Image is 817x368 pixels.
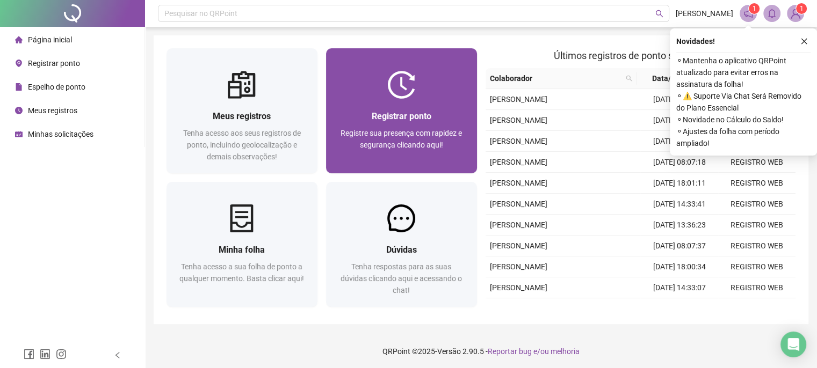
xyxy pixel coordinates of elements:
td: REGISTRO WEB [718,194,796,215]
td: REGISTRO WEB [718,298,796,319]
td: [DATE] 18:01:11 [640,173,718,194]
td: [DATE] 18:00:34 [640,256,718,277]
span: ⚬ ⚠️ Suporte Via Chat Será Removido do Plano Essencial [676,90,811,114]
span: 1 [753,5,756,12]
sup: Atualize o seu contato no menu Meus Dados [796,3,807,14]
th: Data/Hora [637,68,712,89]
span: ⚬ Novidade no Cálculo do Saldo! [676,114,811,126]
span: Data/Hora [641,72,699,84]
span: notification [743,9,753,18]
span: close [800,38,808,45]
span: Página inicial [28,35,72,44]
span: search [626,75,632,82]
span: 1 [800,5,804,12]
span: [PERSON_NAME] [490,95,547,104]
span: clock-circle [15,107,23,114]
span: Registre sua presença com rapidez e segurança clicando aqui! [341,129,462,149]
td: [DATE] 13:36:23 [640,215,718,235]
span: schedule [15,130,23,138]
td: [DATE] 13:32:51 [640,298,718,319]
span: Registrar ponto [372,111,431,121]
span: Dúvidas [386,245,417,255]
span: search [624,70,634,86]
span: Minhas solicitações [28,130,93,138]
span: Reportar bug e/ou melhoria [488,347,580,356]
a: Meus registrosTenha acesso aos seus registros de ponto, incluindo geolocalização e demais observa... [167,48,317,173]
span: search [655,10,663,18]
a: Minha folhaTenha acesso a sua folha de ponto a qualquer momento. Basta clicar aqui! [167,182,317,307]
span: [PERSON_NAME] [490,283,547,292]
span: facebook [24,349,34,359]
span: Tenha respostas para as suas dúvidas clicando aqui e acessando o chat! [341,262,462,295]
span: linkedin [40,349,50,359]
span: Registrar ponto [28,59,80,68]
span: [PERSON_NAME] [490,158,547,166]
span: [PERSON_NAME] [676,8,733,19]
td: REGISTRO WEB [718,256,796,277]
span: Tenha acesso a sua folha de ponto a qualquer momento. Basta clicar aqui! [179,262,304,283]
span: Últimos registros de ponto sincronizados [554,50,727,61]
span: Versão [437,347,461,356]
td: [DATE] 14:33:41 [640,194,718,215]
span: bell [767,9,777,18]
span: [PERSON_NAME] [490,116,547,124]
span: [PERSON_NAME] [490,137,547,145]
a: Registrar pontoRegistre sua presença com rapidez e segurança clicando aqui! [326,48,477,173]
td: REGISTRO WEB [718,152,796,173]
span: file [15,83,23,91]
span: Novidades ! [676,35,715,47]
span: environment [15,60,23,67]
span: [PERSON_NAME] [490,220,547,229]
td: [DATE] 13:11:25 [640,110,718,131]
span: left [114,351,121,359]
a: DúvidasTenha respostas para as suas dúvidas clicando aqui e acessando o chat! [326,182,477,307]
sup: 1 [749,3,760,14]
span: instagram [56,349,67,359]
td: REGISTRO WEB [718,235,796,256]
span: Tenha acesso aos seus registros de ponto, incluindo geolocalização e demais observações! [183,129,301,161]
span: [PERSON_NAME] [490,241,547,250]
td: [DATE] 08:07:37 [640,235,718,256]
td: [DATE] 18:00:07 [640,89,718,110]
span: ⚬ Mantenha o aplicativo QRPoint atualizado para evitar erros na assinatura da folha! [676,55,811,90]
span: Meus registros [213,111,271,121]
td: [DATE] 14:33:07 [640,277,718,298]
td: REGISTRO WEB [718,277,796,298]
span: home [15,36,23,43]
td: REGISTRO WEB [718,215,796,235]
span: ⚬ Ajustes da folha com período ampliado! [676,126,811,149]
span: Espelho de ponto [28,83,85,91]
td: [DATE] 08:07:18 [640,152,718,173]
img: 89935 [787,5,804,21]
div: Open Intercom Messenger [780,332,806,357]
span: [PERSON_NAME] [490,262,547,271]
td: [DATE] 11:10:28 [640,131,718,152]
span: Meus registros [28,106,77,115]
span: Colaborador [490,72,621,84]
span: [PERSON_NAME] [490,179,547,187]
span: [PERSON_NAME] [490,200,547,208]
td: REGISTRO WEB [718,173,796,194]
span: Minha folha [219,245,265,255]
